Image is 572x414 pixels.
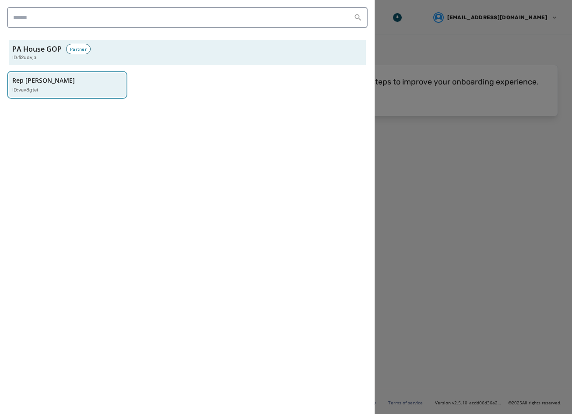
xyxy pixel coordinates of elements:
p: Rep [PERSON_NAME] [12,76,75,85]
button: PA House GOPPartnerID:fi2udvja [9,40,366,65]
span: ID: fi2udvja [12,54,36,62]
p: ID: vav8gtei [12,87,38,94]
div: Partner [66,44,91,54]
button: Rep [PERSON_NAME]ID:vav8gtei [9,73,126,98]
h3: PA House GOP [12,44,62,54]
